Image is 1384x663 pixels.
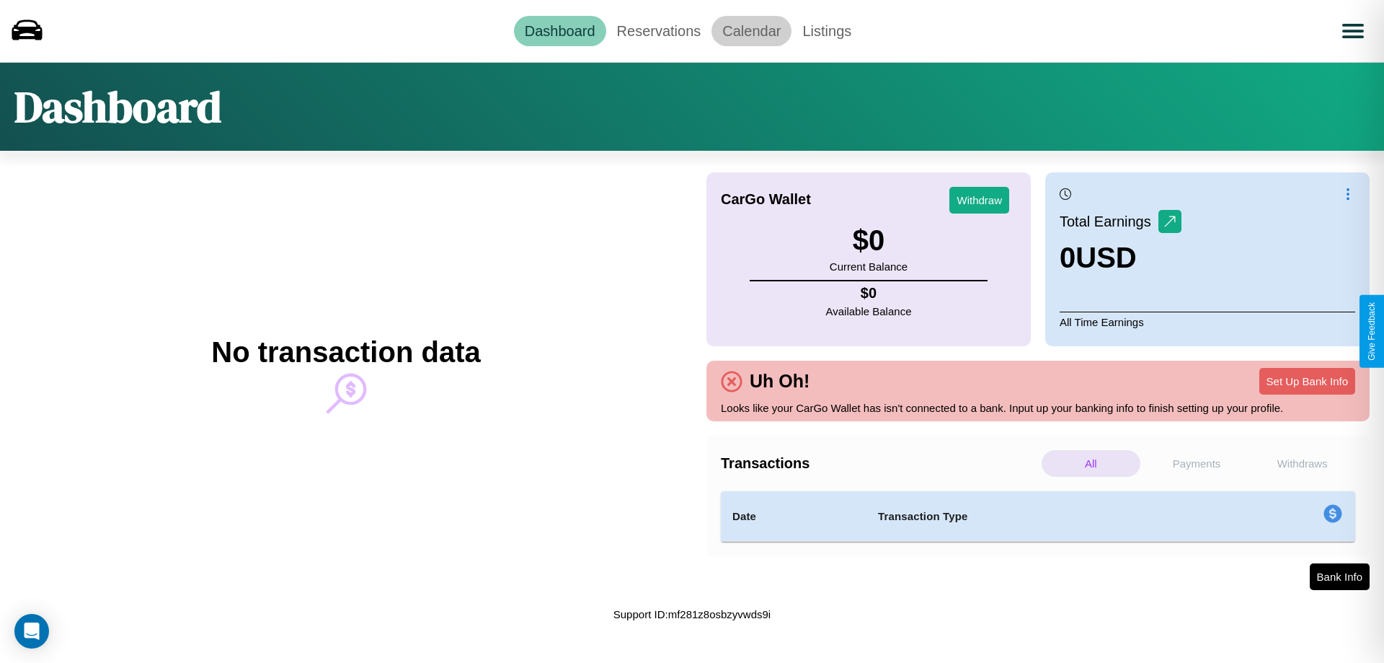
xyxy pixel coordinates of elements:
p: Withdraws [1253,450,1352,477]
p: Available Balance [826,302,912,321]
h4: Transactions [721,455,1038,472]
p: Looks like your CarGo Wallet has isn't connected to a bank. Input up your banking info to finish ... [721,398,1355,418]
p: Payments [1148,450,1246,477]
h3: 0 USD [1060,242,1181,274]
a: Reservations [606,16,712,46]
h2: No transaction data [211,336,480,369]
h4: CarGo Wallet [721,191,811,208]
p: All Time Earnings [1060,312,1355,332]
button: Set Up Bank Info [1259,368,1355,395]
p: Support ID: mf281z8osbzyvwds9i [613,605,771,624]
p: All [1042,450,1140,477]
button: Withdraw [949,187,1009,214]
a: Listings [791,16,862,46]
button: Open menu [1333,11,1373,51]
h4: Uh Oh! [742,371,817,392]
a: Dashboard [514,16,606,46]
h4: Date [732,508,855,525]
div: Open Intercom Messenger [14,614,49,649]
h1: Dashboard [14,77,221,136]
p: Total Earnings [1060,208,1158,234]
h4: Transaction Type [878,508,1205,525]
table: simple table [721,491,1355,542]
p: Current Balance [830,257,908,276]
button: Bank Info [1310,563,1370,590]
a: Calendar [711,16,791,46]
div: Give Feedback [1367,302,1377,361]
h3: $ 0 [830,224,908,257]
h4: $ 0 [826,285,912,302]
